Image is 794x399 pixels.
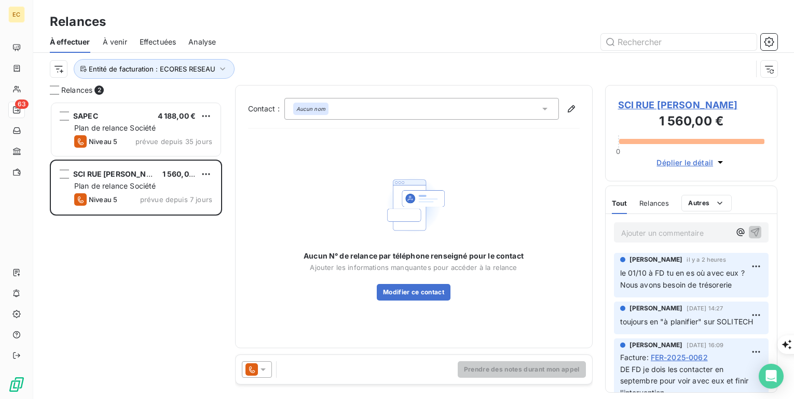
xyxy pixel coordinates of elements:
[15,99,29,109] span: 63
[248,104,284,114] label: Contact :
[618,98,765,112] span: SCI RUE [PERSON_NAME]
[74,123,156,132] span: Plan de relance Société
[74,59,235,79] button: Entité de facturation : ECORES RESEAU
[620,268,745,289] span: le 01/10 à FD tu en es où avec eux ?Nous avons besoin de trésorerie
[140,195,212,204] span: prévue depuis 7 jours
[620,317,754,326] span: toujours en "à planifier" sur SOLITECH
[616,147,620,155] span: 0
[656,157,713,168] span: Déplier le détail
[759,364,784,389] div: Open Intercom Messenger
[620,365,751,397] span: DE FD je dois les contacter en septembre pour voir avec eux et finir l'intervention.
[8,376,25,393] img: Logo LeanPay
[653,156,729,168] button: Déplier le détail
[8,6,25,23] div: EC
[687,342,723,348] span: [DATE] 16:09
[74,181,156,190] span: Plan de relance Société
[304,251,524,261] span: Aucun N° de relance par téléphone renseigné pour le contact
[310,263,517,272] span: Ajouter les informations manquantes pour accéder à la relance
[377,284,450,301] button: Modifier ce contact
[651,352,708,363] span: FER-2025-0062
[458,361,586,378] button: Prendre des notes durant mon appel
[158,111,196,120] span: 4 188,00 €
[188,37,216,47] span: Analyse
[61,85,92,95] span: Relances
[94,85,104,95] span: 2
[50,37,90,47] span: À effectuer
[687,256,725,263] span: il y a 2 heures
[629,340,683,350] span: [PERSON_NAME]
[103,37,127,47] span: À venir
[629,304,683,313] span: [PERSON_NAME]
[73,111,98,120] span: SAPEC
[135,137,212,146] span: prévue depuis 35 jours
[162,169,201,178] span: 1 560,00 €
[380,172,447,238] img: Empty state
[620,352,649,363] span: Facture :
[612,199,627,207] span: Tout
[140,37,176,47] span: Effectuées
[73,169,166,178] span: SCI RUE [PERSON_NAME]
[89,137,117,146] span: Niveau 5
[296,105,325,112] em: Aucun nom
[687,305,723,311] span: [DATE] 14:27
[629,255,683,264] span: [PERSON_NAME]
[89,195,117,204] span: Niveau 5
[639,199,669,207] span: Relances
[50,102,222,399] div: grid
[601,34,757,50] input: Rechercher
[618,112,765,133] h3: 1 560,00 €
[681,195,732,211] button: Autres
[50,12,106,31] h3: Relances
[89,65,215,73] span: Entité de facturation : ECORES RESEAU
